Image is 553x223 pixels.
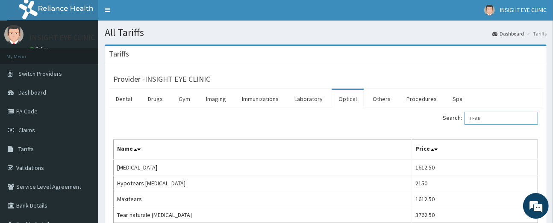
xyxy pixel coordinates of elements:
span: Claims [18,126,35,134]
h1: All Tariffs [105,27,547,38]
th: Name [114,140,412,160]
textarea: Type your message and hit 'Enter' [4,140,163,169]
a: Spa [446,90,469,108]
a: Gym [172,90,197,108]
h3: Provider - INSIGHT EYE CLINIC [113,75,210,83]
td: 1612.50 [412,191,538,207]
span: Switch Providers [18,70,62,77]
span: We're online! [50,61,118,147]
a: Dashboard [492,30,524,37]
td: 3762.50 [412,207,538,223]
img: User Image [4,25,24,44]
li: Tariffs [525,30,547,37]
a: Dental [109,90,139,108]
img: d_794563401_company_1708531726252_794563401 [16,43,35,64]
label: Search: [443,112,538,125]
span: INSIGHT EYE CLINIC [500,6,547,14]
a: Others [366,90,397,108]
a: Online [30,46,50,52]
p: INSIGHT EYE CLINIC [30,34,95,42]
img: User Image [484,5,495,15]
a: Immunizations [235,90,285,108]
span: Dashboard [18,89,46,96]
th: Price [412,140,538,160]
a: Imaging [199,90,233,108]
div: Minimize live chat window [140,4,161,25]
td: Tear naturale [MEDICAL_DATA] [114,207,412,223]
h3: Tariffs [109,50,129,58]
td: Maxitears [114,191,412,207]
div: Chat with us now [44,48,144,59]
input: Search: [465,112,538,125]
td: [MEDICAL_DATA] [114,159,412,175]
span: Tariffs [18,145,34,153]
a: Procedures [400,90,444,108]
a: Laboratory [288,90,329,108]
a: Drugs [141,90,170,108]
td: 2150 [412,175,538,191]
td: Hypotears [MEDICAL_DATA] [114,175,412,191]
td: 1612.50 [412,159,538,175]
a: Optical [332,90,364,108]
